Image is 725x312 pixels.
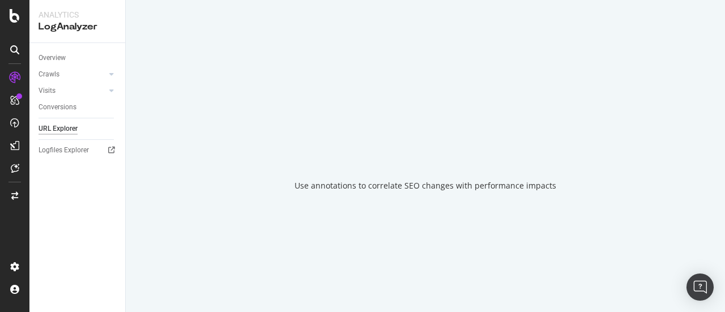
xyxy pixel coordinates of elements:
a: Overview [39,52,117,64]
a: Visits [39,85,106,97]
a: Logfiles Explorer [39,144,117,156]
a: Crawls [39,69,106,80]
a: Conversions [39,101,117,113]
div: Visits [39,85,56,97]
div: Crawls [39,69,59,80]
div: Overview [39,52,66,64]
div: Logfiles Explorer [39,144,89,156]
div: animation [385,121,466,162]
div: Use annotations to correlate SEO changes with performance impacts [295,180,556,191]
div: URL Explorer [39,123,78,135]
div: LogAnalyzer [39,20,116,33]
a: URL Explorer [39,123,117,135]
div: Open Intercom Messenger [686,273,714,301]
div: Conversions [39,101,76,113]
div: Analytics [39,9,116,20]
